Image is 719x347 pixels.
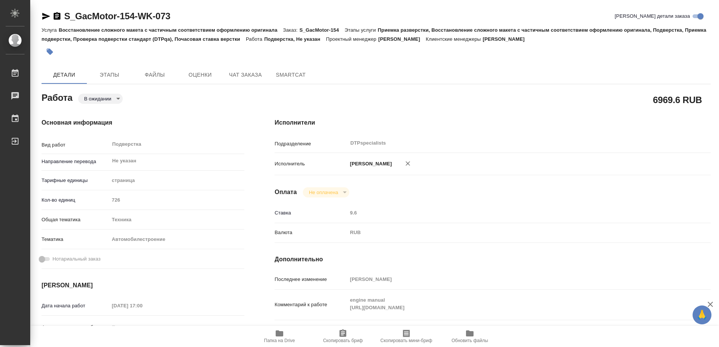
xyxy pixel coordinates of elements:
span: Детали [46,70,82,80]
p: Общая тематика [42,216,109,224]
button: Удалить исполнителя [400,155,416,172]
input: Пустое поле [347,274,674,285]
span: Этапы [91,70,128,80]
span: Чат заказа [227,70,264,80]
div: страница [109,174,244,187]
p: Проектный менеджер [326,36,378,42]
p: Кол-во единиц [42,196,109,204]
span: Файлы [137,70,173,80]
p: [PERSON_NAME] [483,36,530,42]
input: Пустое поле [109,194,244,205]
p: Тематика [42,236,109,243]
div: RUB [347,226,674,239]
p: Подразделение [275,140,347,148]
p: Подверстка, Не указан [264,36,326,42]
span: Скопировать мини-бриф [380,338,432,343]
button: Скопировать ссылку [52,12,62,21]
textarea: /Clients/GacMotor/Orders/S_GacMotor-154/DTP/S_GacMotor-154-WK-073 [347,324,674,337]
h4: Дополнительно [275,255,711,264]
h2: Работа [42,90,73,104]
div: В ожидании [303,187,349,197]
p: Клиентские менеджеры [426,36,483,42]
p: Ставка [275,209,347,217]
button: Папка на Drive [248,326,311,347]
p: Этапы услуги [345,27,378,33]
p: Восстановление сложного макета с частичным соответствием оформлению оригинала [59,27,283,33]
button: В ожидании [82,96,114,102]
div: Техника [109,213,244,226]
p: S_GacMotor-154 [299,27,345,33]
span: Папка на Drive [264,338,295,343]
button: Скопировать бриф [311,326,375,347]
p: Услуга [42,27,59,33]
p: Заказ: [283,27,299,33]
p: Работа [246,36,264,42]
span: [PERSON_NAME] детали заказа [615,12,690,20]
button: Скопировать ссылку для ЯМессенджера [42,12,51,21]
h4: Оплата [275,188,297,197]
p: Комментарий к работе [275,301,347,308]
span: Оценки [182,70,218,80]
p: Валюта [275,229,347,236]
input: Пустое поле [347,207,674,218]
p: Последнее изменение [275,276,347,283]
textarea: engine manual [URL][DOMAIN_NAME] [347,294,674,314]
input: Пустое поле [109,322,175,333]
span: 🙏 [696,307,708,323]
button: Скопировать мини-бриф [375,326,438,347]
p: Тарифные единицы [42,177,109,184]
div: В ожидании [78,94,123,104]
p: Направление перевода [42,158,109,165]
span: Скопировать бриф [323,338,363,343]
p: Вид работ [42,141,109,149]
div: Автомобилестроение [109,233,244,246]
p: [PERSON_NAME] [347,160,392,168]
button: Добавить тэг [42,43,58,60]
h4: [PERSON_NAME] [42,281,244,290]
p: Факт. дата начала работ [42,324,109,331]
input: Пустое поле [109,300,175,311]
p: [PERSON_NAME] [378,36,426,42]
h2: 6969.6 RUB [653,93,702,106]
span: Нотариальный заказ [52,255,100,263]
button: Обновить файлы [438,326,501,347]
span: Обновить файлы [452,338,488,343]
a: S_GacMotor-154-WK-073 [64,11,170,21]
p: Исполнитель [275,160,347,168]
p: Дата начала работ [42,302,109,310]
button: 🙏 [693,305,711,324]
button: Не оплачена [307,189,340,196]
span: SmartCat [273,70,309,80]
h4: Основная информация [42,118,244,127]
h4: Исполнители [275,118,711,127]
